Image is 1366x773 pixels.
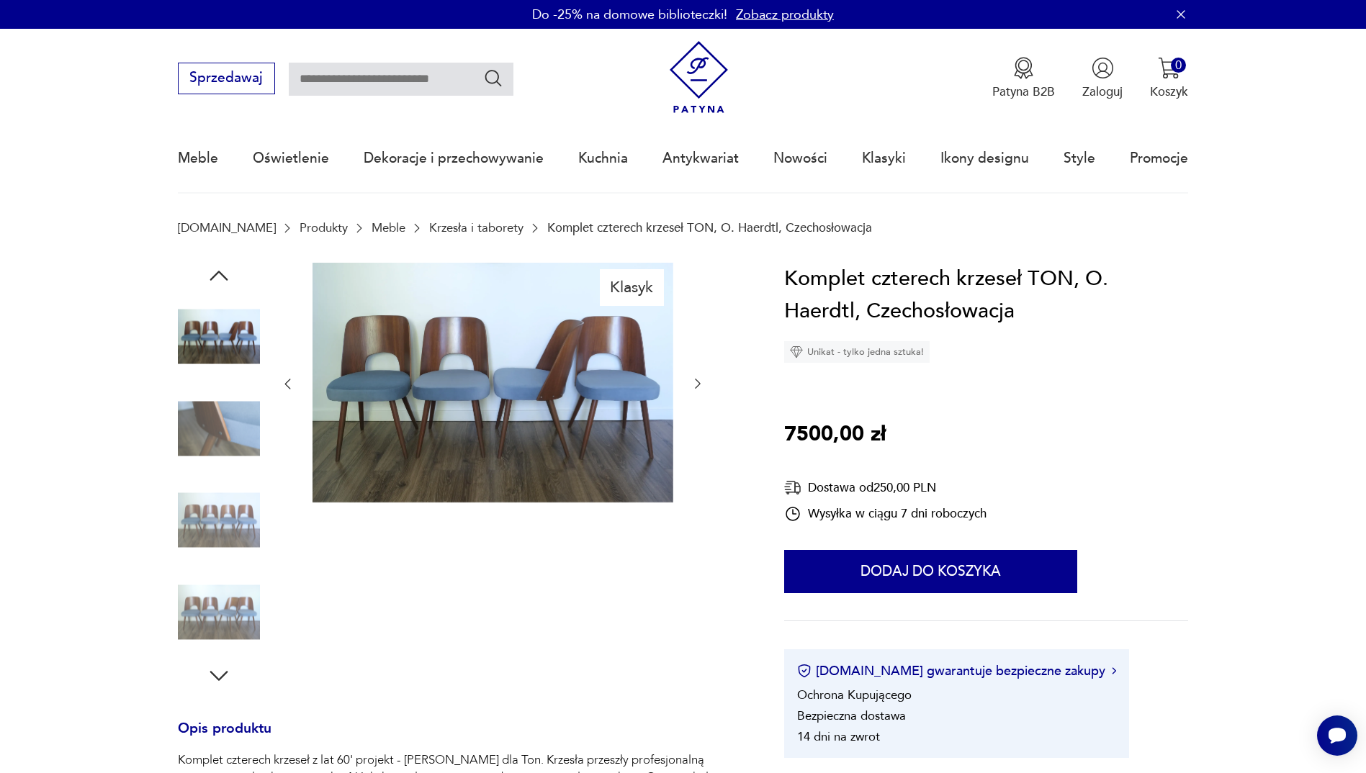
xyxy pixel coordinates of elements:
[784,341,930,363] div: Unikat - tylko jedna sztuka!
[784,505,987,523] div: Wysyłka w ciągu 7 dni roboczych
[253,125,329,191] a: Oświetlenie
[862,125,906,191] a: Klasyki
[784,263,1189,328] h1: Komplet czterech krzeseł TON, O. Haerdtl, Czechosłowacja
[784,418,886,451] p: 7500,00 zł
[797,662,1116,680] button: [DOMAIN_NAME] gwarantuje bezpieczne zakupy
[940,125,1029,191] a: Ikony designu
[790,345,803,358] img: Ikona diamentu
[429,221,524,235] a: Krzesła i taborety
[532,6,727,24] p: Do -25% na domowe biblioteczki!
[1092,57,1114,79] img: Ikonka użytkownika
[797,664,812,678] img: Ikona certyfikatu
[797,728,880,745] li: 14 dni na zwrot
[600,269,664,305] div: Klasyk
[1064,125,1095,191] a: Style
[300,221,348,235] a: Produkty
[992,57,1055,100] a: Ikona medaluPatyna B2B
[1150,57,1188,100] button: 0Koszyk
[178,387,260,469] img: Zdjęcie produktu Komplet czterech krzeseł TON, O. Haerdtl, Czechosłowacja
[372,221,405,235] a: Meble
[178,479,260,561] img: Zdjęcie produktu Komplet czterech krzeseł TON, O. Haerdtl, Czechosłowacja
[797,708,906,724] li: Bezpieczna dostawa
[992,83,1055,100] p: Patyna B2B
[1317,715,1357,756] iframe: Smartsupp widget button
[1158,57,1180,79] img: Ikona koszyka
[178,723,743,752] h3: Opis produktu
[178,571,260,653] img: Zdjęcie produktu Komplet czterech krzeseł TON, O. Haerdtl, Czechosłowacja
[178,73,275,85] a: Sprzedawaj
[992,57,1055,100] button: Patyna B2B
[736,6,834,24] a: Zobacz produkty
[364,125,544,191] a: Dekoracje i przechowywanie
[578,125,628,191] a: Kuchnia
[1150,83,1188,100] p: Koszyk
[1112,667,1116,674] img: Ikona strzałki w prawo
[1012,57,1035,79] img: Ikona medalu
[773,125,827,191] a: Nowości
[662,125,739,191] a: Antykwariat
[178,296,260,378] img: Zdjęcie produktu Komplet czterech krzeseł TON, O. Haerdtl, Czechosłowacja
[547,221,872,235] p: Komplet czterech krzeseł TON, O. Haerdtl, Czechosłowacja
[483,68,504,89] button: Szukaj
[313,263,673,503] img: Zdjęcie produktu Komplet czterech krzeseł TON, O. Haerdtl, Czechosłowacja
[178,221,276,235] a: [DOMAIN_NAME]
[797,687,912,703] li: Ochrona Kupującego
[784,479,987,497] div: Dostawa od 250,00 PLN
[784,479,801,497] img: Ikona dostawy
[178,63,275,94] button: Sprzedawaj
[1171,58,1186,73] div: 0
[178,125,218,191] a: Meble
[1082,57,1123,100] button: Zaloguj
[784,550,1077,593] button: Dodaj do koszyka
[1130,125,1188,191] a: Promocje
[662,41,735,114] img: Patyna - sklep z meblami i dekoracjami vintage
[1082,83,1123,100] p: Zaloguj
